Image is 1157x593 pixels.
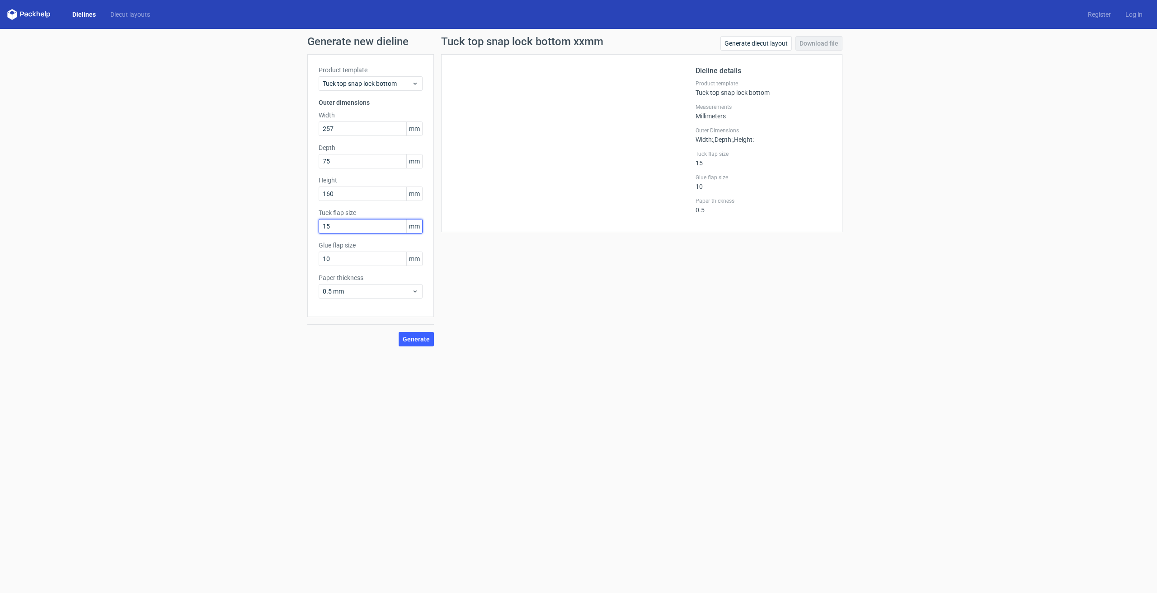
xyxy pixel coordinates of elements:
[103,10,157,19] a: Diecut layouts
[323,287,412,296] span: 0.5 mm
[696,197,831,205] label: Paper thickness
[319,143,423,152] label: Depth
[696,80,831,96] div: Tuck top snap lock bottom
[696,174,831,190] div: 10
[1118,10,1150,19] a: Log in
[319,208,423,217] label: Tuck flap size
[696,127,831,134] label: Outer Dimensions
[696,80,831,87] label: Product template
[696,174,831,181] label: Glue flap size
[696,150,831,167] div: 15
[399,332,434,346] button: Generate
[403,336,430,342] span: Generate
[65,10,103,19] a: Dielines
[307,36,850,47] h1: Generate new dieline
[441,36,603,47] h1: Tuck top snap lock bottom xxmm
[696,103,831,111] label: Measurements
[696,150,831,158] label: Tuck flap size
[406,154,422,168] span: mm
[713,136,733,143] span: , Depth :
[696,103,831,120] div: Millimeters
[733,136,754,143] span: , Height :
[323,79,412,88] span: Tuck top snap lock bottom
[696,65,831,76] h2: Dieline details
[319,98,423,107] h3: Outer dimensions
[696,197,831,214] div: 0.5
[720,36,792,51] a: Generate diecut layout
[406,187,422,201] span: mm
[1081,10,1118,19] a: Register
[319,241,423,250] label: Glue flap size
[319,65,423,75] label: Product template
[696,136,713,143] span: Width :
[319,111,423,120] label: Width
[319,176,423,185] label: Height
[319,273,423,282] label: Paper thickness
[406,219,422,233] span: mm
[406,252,422,266] span: mm
[406,122,422,135] span: mm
